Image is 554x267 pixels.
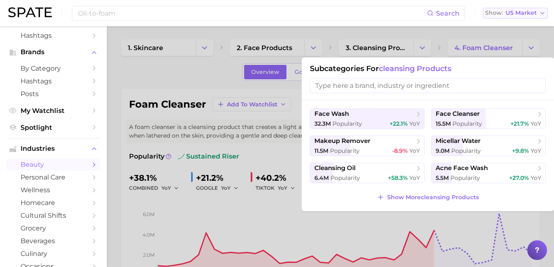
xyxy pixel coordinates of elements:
span: makeup remover [314,137,370,145]
a: My Watchlist [7,104,100,117]
a: by Category [7,62,100,75]
span: 15.5m [436,120,451,127]
span: Popularity [450,174,480,182]
button: micellar water9.0m Popularity+9.8% YoY [431,136,546,156]
span: 6.4m [314,174,329,182]
button: makeup remover11.5m Popularity-8.9% YoY [310,136,425,156]
span: +22.1% [390,120,408,127]
button: acne face wash5.5m Popularity+27.0% YoY [431,163,546,183]
span: -8.9% [392,147,408,154]
span: Popularity [452,120,482,127]
span: 11.5m [314,147,328,154]
button: ShowUS Market [483,8,548,18]
span: cleansing products [379,64,451,73]
span: beverages [21,237,86,245]
span: Show [485,11,503,15]
span: culinary [21,250,86,258]
span: 5.5m [436,174,449,182]
button: Brands [7,46,100,58]
a: culinary [7,247,100,260]
span: personal care [21,173,86,181]
a: cultural shifts [7,209,100,222]
a: homecare [7,196,100,209]
span: acne face wash [436,164,488,172]
span: beauty [21,161,86,168]
a: Spotlight [7,121,100,134]
span: Spotlight [21,124,86,131]
span: by Category [21,64,86,72]
a: Hashtags [7,29,100,42]
span: Posts [21,90,86,98]
span: wellness [21,186,86,194]
button: Show Morecleansing products [375,191,480,203]
span: micellar water [436,137,480,145]
span: Popularity [332,120,362,127]
a: beverages [7,235,100,247]
span: grocery [21,224,86,232]
span: Hashtags [21,32,86,39]
span: Popularity [330,147,360,154]
span: YoY [531,120,541,127]
span: YoY [409,147,420,154]
img: SPATE [8,7,52,17]
span: homecare [21,199,86,207]
a: grocery [7,222,100,235]
span: Popularity [330,174,360,182]
span: US Market [506,11,537,15]
a: personal care [7,171,100,184]
span: YoY [409,120,420,127]
span: YoY [531,147,541,154]
span: YoY [409,174,420,182]
span: face wash [314,110,349,118]
input: Type here a brand, industry or ingredient [310,78,546,93]
span: +58.3% [388,174,408,182]
span: My Watchlist [21,107,86,115]
span: Show More cleansing products [387,194,479,201]
span: Brands [21,48,86,56]
span: YoY [531,174,541,182]
span: Search [436,9,459,17]
span: +27.0% [509,174,529,182]
a: Posts [7,87,100,100]
span: cultural shifts [21,212,86,219]
button: cleansing oil6.4m Popularity+58.3% YoY [310,163,425,183]
span: face cleanser [436,110,480,118]
span: 32.3m [314,120,331,127]
a: beauty [7,158,100,171]
button: Industries [7,143,100,155]
button: face cleanser15.5m Popularity+21.7% YoY [431,108,546,129]
span: cleansing oil [314,164,355,172]
span: Industries [21,145,86,152]
span: +9.8% [512,147,529,154]
span: Hashtags [21,77,86,85]
span: 9.0m [436,147,450,154]
a: Hashtags [7,75,100,87]
span: +21.7% [510,120,529,127]
a: wellness [7,184,100,196]
input: Search here for a brand, industry, or ingredient [77,6,427,20]
h1: Subcategories for [310,64,546,73]
button: face wash32.3m Popularity+22.1% YoY [310,108,425,129]
span: Popularity [451,147,481,154]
